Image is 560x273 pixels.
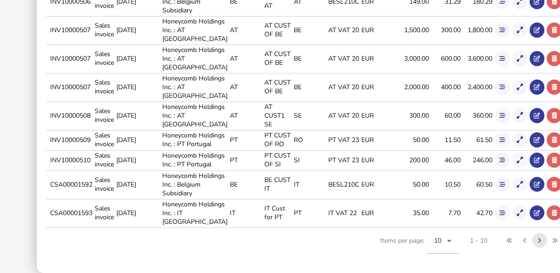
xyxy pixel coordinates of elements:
[360,199,398,227] td: EUR
[429,130,461,149] td: 11.50
[398,130,429,149] td: 50.00
[427,228,459,264] mat-form-field: Change page size
[93,199,114,227] td: Sales invoice
[326,199,360,227] td: IT VAT 22
[93,102,114,129] td: Sales invoice
[93,73,114,101] td: Sales invoice
[228,45,263,72] td: AT
[228,73,263,101] td: AT
[512,177,527,192] button: Show transaction detail
[160,45,228,72] td: Honeycomb Holdings Inc. : AT [GEOGRAPHIC_DATA]
[512,108,527,123] button: Show transaction detail
[512,51,527,66] button: Show transaction detail
[360,171,398,198] td: EUR
[160,150,228,169] td: Honeycomb Holdings Inc. : PT Portugal
[93,130,114,149] td: Sales invoice
[530,108,545,123] button: Open in advisor
[517,233,532,248] button: Previous page
[263,130,292,149] td: PT CUST OF RO
[530,23,545,38] button: Open in advisor
[326,130,360,149] td: PT VAT 23
[160,73,228,101] td: Honeycomb Holdings Inc. : AT [GEOGRAPHIC_DATA]
[326,16,360,44] td: AT VAT 20
[429,16,461,44] td: 300.00
[263,150,292,169] td: PT CUST OF SI
[160,171,228,198] td: Honeycomb Holdings Inc. : Belgium Subsidiary
[114,171,160,198] td: [DATE]
[326,45,360,72] td: AT VAT 20
[263,16,292,44] td: AT CUST OF BE
[429,171,461,198] td: 10.50
[228,16,263,44] td: AT
[160,16,228,44] td: Honeycomb Holdings Inc. : AT [GEOGRAPHIC_DATA]
[360,130,398,149] td: EUR
[461,130,493,149] td: 61.50
[48,199,93,227] td: CSA00001593
[495,132,510,148] button: Show flow
[326,171,360,198] td: BESL210C
[114,102,160,129] td: [DATE]
[292,102,326,129] td: SE
[326,73,360,101] td: AT VAT 20
[398,171,429,198] td: 50.00
[228,199,263,227] td: IT
[530,177,545,192] button: Open in advisor
[48,150,93,169] td: INV10000510
[398,45,429,72] td: 3,000.00
[512,153,527,168] button: Show transaction detail
[228,150,263,169] td: PT
[461,73,493,101] td: 2,400.00
[326,102,360,129] td: AT VAT 20
[398,102,429,129] td: 300.00
[530,132,545,148] button: Open in advisor
[495,23,510,38] button: Show flow
[48,102,93,129] td: INV10000508
[429,150,461,169] td: 46.00
[532,233,548,248] button: Next page
[380,228,459,264] div: Items per page:
[292,150,326,169] td: SI
[512,132,527,148] button: Show transaction detail
[495,153,510,168] button: Show flow
[48,171,93,198] td: CSA00001592
[495,80,510,95] button: Show flow
[530,205,545,221] button: Open in advisor
[263,73,292,101] td: AT CUST OF BE
[398,16,429,44] td: 1,500.00
[93,45,114,72] td: Sales invoice
[512,205,527,221] button: Show transaction detail
[470,236,487,245] div: 1 - 10
[360,16,398,44] td: EUR
[461,45,493,72] td: 3,600.00
[160,102,228,129] td: Honeycomb Holdings Inc. : AT [GEOGRAPHIC_DATA]
[48,45,93,72] td: INV10000507
[114,45,160,72] td: [DATE]
[160,199,228,227] td: Honeycomb Holdings Inc. : IT [GEOGRAPHIC_DATA]
[495,108,510,123] button: Show flow
[263,102,292,129] td: AT CUST1 SE
[263,171,292,198] td: BE CUST IT
[114,16,160,44] td: [DATE]
[48,73,93,101] td: INV10000507
[461,102,493,129] td: 360.00
[398,73,429,101] td: 2,000.00
[360,73,398,101] td: EUR
[530,80,545,95] button: Open in advisor
[114,150,160,169] td: [DATE]
[360,150,398,169] td: EUR
[461,171,493,198] td: 60.50
[326,150,360,169] td: PT VAT 23
[512,80,527,95] button: Show transaction detail
[495,51,510,66] button: Show flow
[502,233,517,248] button: First page
[360,102,398,129] td: EUR
[429,199,461,227] td: 7.70
[461,199,493,227] td: 42.70
[434,236,442,245] span: 10
[292,171,326,198] td: IT
[495,205,510,221] button: Show flow
[114,73,160,101] td: [DATE]
[93,150,114,169] td: Sales invoice
[429,45,461,72] td: 600.00
[495,177,510,192] button: Show flow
